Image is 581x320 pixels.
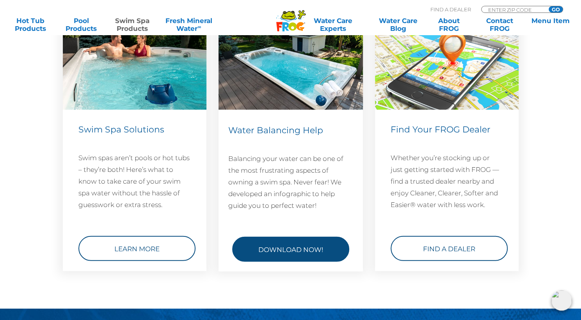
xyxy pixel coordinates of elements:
p: Balancing your water can be one of the most frustrating aspects of owning a swim spa. Never fear!... [228,153,353,211]
span: Water Balancing Help [228,125,323,136]
a: Menu Item [528,17,573,32]
a: ContactFROG [477,17,522,32]
a: Download Now! [232,237,349,262]
a: Water CareBlog [375,17,421,32]
input: Zip Code Form [487,6,540,13]
img: water-balancing-help-swim-spa [219,28,363,110]
p: Find A Dealer [430,6,471,13]
img: openIcon [551,290,572,311]
a: AboutFROG [426,17,471,32]
a: Find a Dealer [391,236,508,261]
sup: ∞ [197,24,201,30]
img: Find a Dealer Image (546 x 310 px) [375,28,519,110]
a: Hot TubProducts [8,17,53,32]
a: Swim SpaProducts [110,17,155,32]
span: Swim Spa Solutions [78,124,164,135]
a: Learn More [78,236,195,261]
img: swim-spa-solutions-v3 [63,28,206,110]
p: Swim spas aren’t pools or hot tubs – they’re both! Here’s what to know to take care of your swim ... [78,152,191,211]
a: PoolProducts [59,17,104,32]
a: Water CareExperts [296,17,370,32]
a: Fresh MineralWater∞ [160,17,217,32]
input: GO [549,6,563,13]
p: Whether you’re stocking up or just getting started with FROG — find a trusted dealer nearby and e... [391,152,503,211]
span: Find Your FROG Dealer [391,124,490,135]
